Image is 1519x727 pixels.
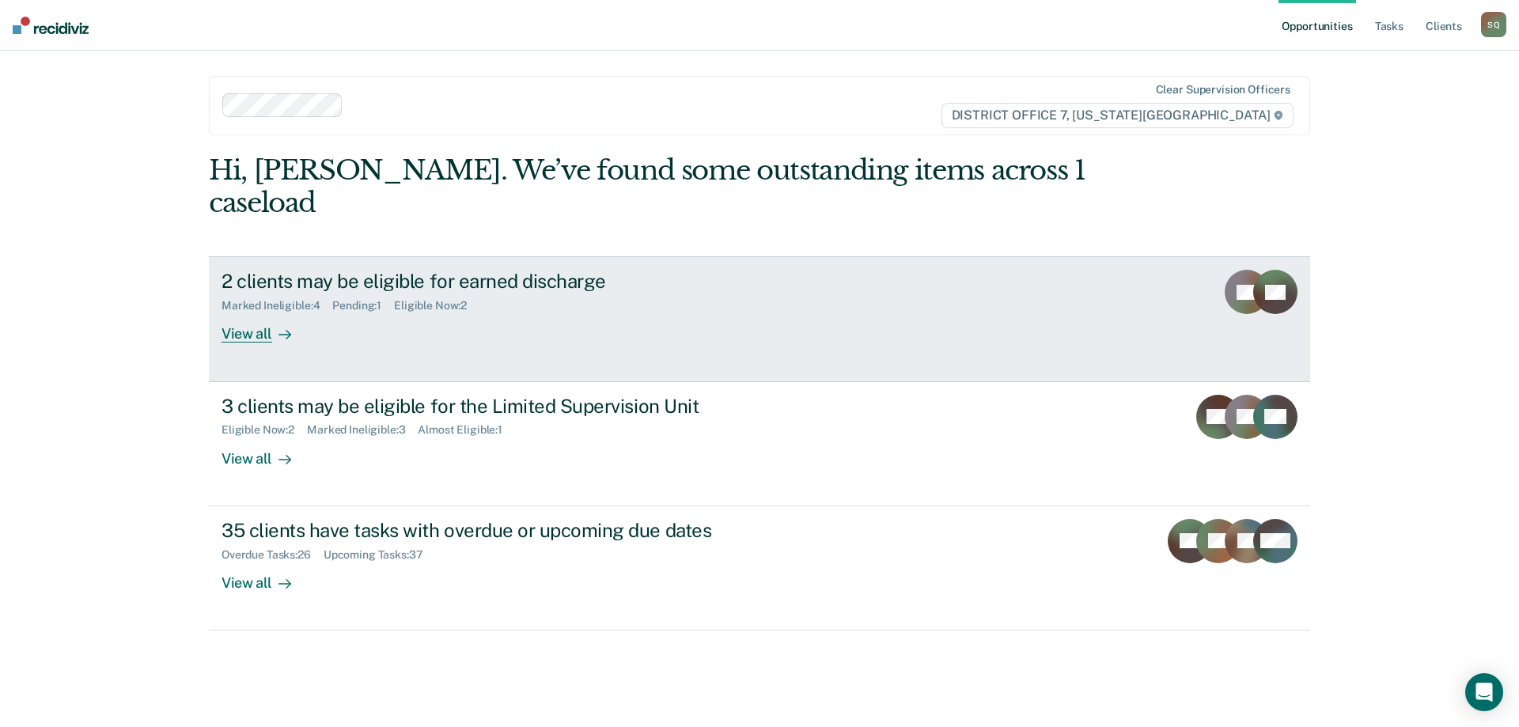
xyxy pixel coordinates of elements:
div: Clear supervision officers [1156,83,1290,97]
img: Recidiviz [13,17,89,34]
span: DISTRICT OFFICE 7, [US_STATE][GEOGRAPHIC_DATA] [941,103,1294,128]
div: Marked Ineligible : 4 [222,299,332,312]
div: View all [222,437,310,468]
a: 3 clients may be eligible for the Limited Supervision UnitEligible Now:2Marked Ineligible:3Almost... [209,382,1310,506]
div: View all [222,312,310,343]
div: 3 clients may be eligible for the Limited Supervision Unit [222,395,777,418]
div: Open Intercom Messenger [1465,673,1503,711]
div: Marked Ineligible : 3 [307,423,418,437]
div: Eligible Now : 2 [222,423,307,437]
div: Almost Eligible : 1 [418,423,515,437]
a: 2 clients may be eligible for earned dischargeMarked Ineligible:4Pending:1Eligible Now:2View all [209,256,1310,381]
div: Overdue Tasks : 26 [222,548,324,562]
div: 35 clients have tasks with overdue or upcoming due dates [222,519,777,542]
div: 2 clients may be eligible for earned discharge [222,270,777,293]
div: Pending : 1 [332,299,394,312]
div: S Q [1481,12,1506,37]
a: 35 clients have tasks with overdue or upcoming due datesOverdue Tasks:26Upcoming Tasks:37View all [209,506,1310,630]
div: Upcoming Tasks : 37 [324,548,436,562]
div: Hi, [PERSON_NAME]. We’ve found some outstanding items across 1 caseload [209,154,1090,219]
button: SQ [1481,12,1506,37]
div: Eligible Now : 2 [394,299,479,312]
div: View all [222,561,310,592]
